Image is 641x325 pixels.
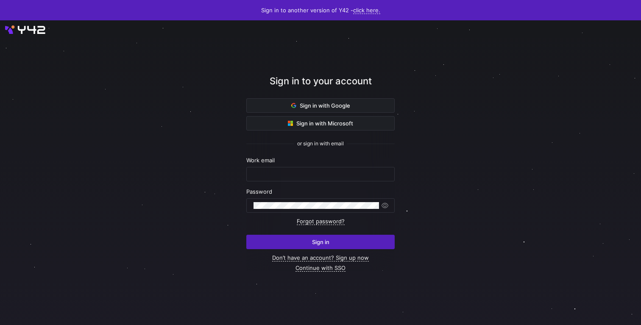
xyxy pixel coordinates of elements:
[246,74,395,98] div: Sign in to your account
[297,218,345,225] a: Forgot password?
[288,120,353,127] span: Sign in with Microsoft
[246,98,395,113] button: Sign in with Google
[312,239,329,245] span: Sign in
[246,116,395,131] button: Sign in with Microsoft
[295,264,346,272] a: Continue with SSO
[246,235,395,249] button: Sign in
[297,141,344,147] span: or sign in with email
[246,157,275,164] span: Work email
[291,102,350,109] span: Sign in with Google
[272,254,369,261] a: Don’t have an account? Sign up now
[353,7,380,14] a: click here.
[246,188,272,195] span: Password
